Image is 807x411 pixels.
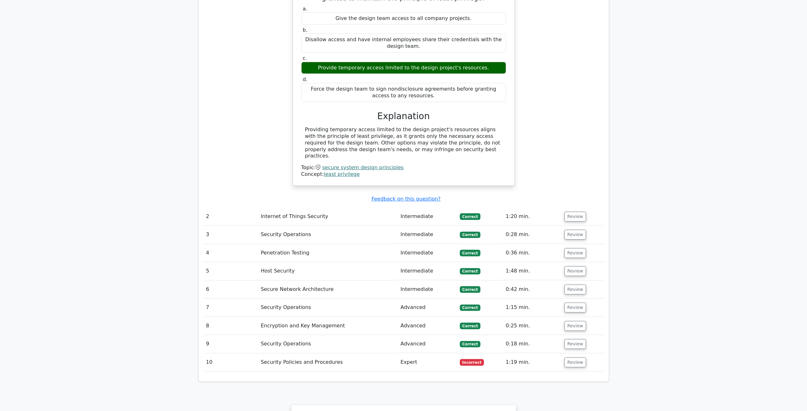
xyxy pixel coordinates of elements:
td: 8 [204,317,258,335]
td: Advanced [398,335,457,353]
td: Intermediate [398,244,457,262]
td: 5 [204,262,258,280]
td: 7 [204,299,258,317]
td: 0:36 min. [503,244,562,262]
td: 10 [204,353,258,371]
button: Review [564,357,586,367]
span: Correct [460,341,480,347]
button: Review [564,248,586,258]
td: 0:42 min. [503,280,562,299]
span: b. [303,27,308,33]
span: Correct [460,305,480,311]
td: 0:25 min. [503,317,562,335]
span: d. [303,76,308,82]
span: a. [303,6,308,12]
td: 1:15 min. [503,299,562,317]
span: Correct [460,250,480,256]
button: Review [564,339,586,349]
span: Incorrect [460,359,484,365]
td: 4 [204,244,258,262]
a: least privilege [324,171,360,177]
button: Review [564,230,586,240]
td: Intermediate [398,226,457,244]
span: c. [303,55,307,61]
td: Security Operations [258,299,398,317]
span: Correct [460,268,480,274]
td: Intermediate [398,280,457,299]
button: Review [564,285,586,294]
td: Expert [398,353,457,371]
span: Correct [460,213,480,220]
td: Security Operations [258,226,398,244]
td: 9 [204,335,258,353]
td: Internet of Things Security [258,208,398,226]
button: Review [564,303,586,312]
div: Give the design team access to all company projects. [301,12,506,25]
div: Force the design team to sign nondisclosure agreements before granting access to any resources. [301,83,506,102]
span: Correct [460,323,480,329]
td: 0:28 min. [503,226,562,244]
td: Security Policies and Procedures [258,353,398,371]
td: Secure Network Architecture [258,280,398,299]
div: Disallow access and have internal employees share their credentials with the design team. [301,34,506,53]
td: Intermediate [398,208,457,226]
td: 2 [204,208,258,226]
td: 1:19 min. [503,353,562,371]
td: 6 [204,280,258,299]
td: 3 [204,226,258,244]
h3: Explanation [305,111,502,122]
div: Topic: [301,164,506,171]
button: Review [564,321,586,331]
td: Host Security [258,262,398,280]
span: Correct [460,232,480,238]
td: 1:20 min. [503,208,562,226]
button: Review [564,266,586,276]
td: Security Operations [258,335,398,353]
a: secure system design principles [322,164,404,170]
td: Advanced [398,317,457,335]
td: 1:48 min. [503,262,562,280]
div: Provide temporary access limited to the design project's resources. [301,62,506,74]
span: Correct [460,286,480,292]
div: Concept: [301,171,506,178]
td: Penetration Testing [258,244,398,262]
td: Advanced [398,299,457,317]
td: 0:18 min. [503,335,562,353]
td: Encryption and Key Management [258,317,398,335]
td: Intermediate [398,262,457,280]
button: Review [564,212,586,222]
a: Feedback on this question? [371,196,440,202]
div: Providing temporary access limited to the design project's resources aligns with the principle of... [305,126,502,159]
